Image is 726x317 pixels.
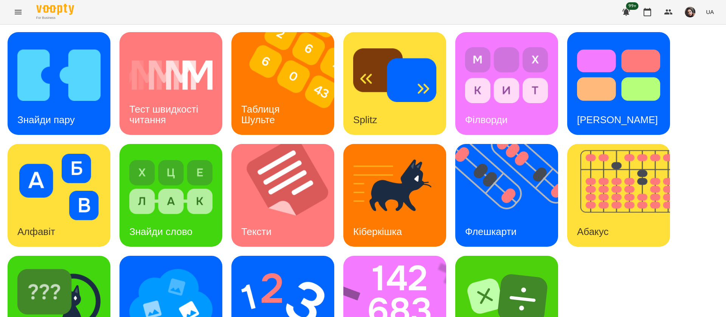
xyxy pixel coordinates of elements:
[465,114,507,125] h3: Філворди
[129,154,213,220] img: Знайди слово
[455,32,558,135] a: ФілвордиФілворди
[119,144,222,247] a: Знайди словоЗнайди слово
[577,114,658,125] h3: [PERSON_NAME]
[577,226,608,237] h3: Абакус
[567,32,670,135] a: Тест Струпа[PERSON_NAME]
[343,32,446,135] a: SplitzSplitz
[343,144,446,247] a: КіберкішкаКіберкішка
[129,42,213,108] img: Тест швидкості читання
[706,8,714,16] span: UA
[8,32,110,135] a: Знайди паруЗнайди пару
[231,144,334,247] a: ТекстиТексти
[241,104,282,125] h3: Таблиця Шульте
[577,42,660,108] img: Тест Струпа
[119,32,222,135] a: Тест швидкості читанняТест швидкості читання
[231,144,344,247] img: Тексти
[231,32,334,135] a: Таблиця ШультеТаблиця Шульте
[465,226,517,237] h3: Флешкарти
[353,114,377,125] h3: Splitz
[626,2,639,10] span: 99+
[353,154,436,220] img: Кіберкішка
[685,7,695,17] img: 415cf204168fa55e927162f296ff3726.jpg
[567,144,670,247] a: АбакусАбакус
[353,226,402,237] h3: Кіберкішка
[465,42,548,108] img: Філворди
[241,226,271,237] h3: Тексти
[17,226,55,237] h3: Алфавіт
[129,226,192,237] h3: Знайди слово
[17,42,101,108] img: Знайди пару
[17,114,75,125] h3: Знайди пару
[8,144,110,247] a: АлфавітАлфавіт
[703,5,717,19] button: UA
[455,144,568,247] img: Флешкарти
[353,42,436,108] img: Splitz
[36,4,74,15] img: Voopty Logo
[36,15,74,20] span: For Business
[17,154,101,220] img: Алфавіт
[9,3,27,21] button: Menu
[455,144,558,247] a: ФлешкартиФлешкарти
[129,104,201,125] h3: Тест швидкості читання
[231,32,344,135] img: Таблиця Шульте
[567,144,679,247] img: Абакус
